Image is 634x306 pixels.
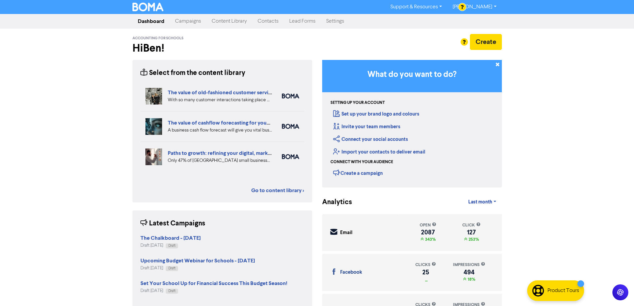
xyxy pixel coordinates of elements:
strong: Upcoming Budget Webinar for Schools - [DATE] [140,257,255,264]
img: boma [282,154,299,159]
span: Draft [168,244,175,247]
a: Paths to growth: refining your digital, market and export strategies [168,150,325,156]
div: Only 47% of New Zealand small businesses expect growth in 2025. We’ve highlighted four key ways y... [168,157,272,164]
h2: Hi Ben ! [132,42,312,55]
a: Import your contacts to deliver email [333,149,425,155]
iframe: Chat Widget [601,274,634,306]
div: Create a campaign [333,168,383,178]
img: boma [282,94,299,99]
a: The value of cashflow forecasting for your business [168,120,290,126]
span: 343% [424,237,436,242]
a: The value of old-fashioned customer service: getting data insights [168,89,324,96]
a: Settings [321,15,349,28]
img: boma_accounting [282,124,299,129]
a: Connect your social accounts [333,136,408,143]
div: Latest Campaigns [140,218,205,229]
span: _ [424,277,428,282]
div: With so many customer interactions taking place online, your online customer service has to be fi... [168,97,272,104]
a: Dashboard [132,15,170,28]
span: 253% [467,237,479,242]
a: Contacts [252,15,284,28]
a: Support & Resources [385,2,447,12]
img: BOMA Logo [132,3,164,11]
span: Draft [168,267,175,270]
div: open [420,222,436,228]
div: Setting up your account [330,100,385,106]
div: Select from the content library [140,68,245,78]
span: Accounting For Schools [132,36,183,41]
button: Create [470,34,502,50]
span: Last month [468,199,492,205]
div: impressions [453,262,485,268]
span: Draft [168,289,175,293]
a: Lead Forms [284,15,321,28]
div: click [462,222,481,228]
a: Upcoming Budget Webinar for Schools - [DATE] [140,258,255,264]
span: 18% [466,277,475,282]
div: Draft [DATE] [140,265,255,271]
a: Last month [463,195,502,209]
div: clicks [415,262,436,268]
div: Draft [DATE] [140,242,201,249]
a: The Chalkboard - [DATE] [140,236,201,241]
div: Facebook [340,269,362,276]
div: A business cash flow forecast will give you vital business intelligence to help you scenario-plan... [168,127,272,134]
div: 25 [415,270,436,275]
strong: The Chalkboard - [DATE] [140,235,201,241]
a: [PERSON_NAME] [447,2,502,12]
div: Getting Started in BOMA [322,60,502,187]
div: Analytics [322,197,344,207]
a: Content Library [206,15,252,28]
div: 494 [453,270,485,275]
a: Go to content library > [251,186,304,194]
div: 2087 [420,230,436,235]
div: Email [340,229,352,237]
a: Campaigns [170,15,206,28]
div: Draft [DATE] [140,288,287,294]
a: Set Your School Up for Financial Success This Budget Season! [140,281,287,286]
div: Connect with your audience [330,159,393,165]
div: 127 [462,230,481,235]
a: Set up your brand logo and colours [333,111,419,117]
strong: Set Your School Up for Financial Success This Budget Season! [140,280,287,287]
h3: What do you want to do? [332,70,492,80]
a: Invite your team members [333,124,400,130]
